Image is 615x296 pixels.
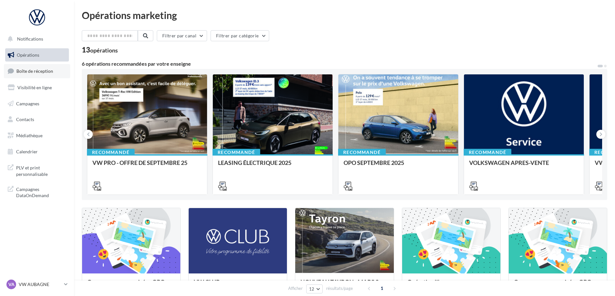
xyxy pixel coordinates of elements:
button: Filtrer par catégorie [211,30,269,41]
span: 1 [377,283,387,293]
span: Opérations [17,52,39,58]
button: Notifications [4,32,68,46]
span: Notifications [17,36,43,42]
span: Calendrier [16,149,38,154]
div: Recommandé [213,149,260,156]
a: Opérations [4,48,70,62]
div: opérations [90,47,118,53]
div: VW CLUB [194,279,282,291]
a: VA VW AUBAGNE [5,278,69,291]
div: OPO SEPTEMBRE 2025 [344,159,453,172]
div: Recommandé [464,149,511,156]
div: VOLKSWAGEN APRES-VENTE [469,159,579,172]
span: Campagnes DataOnDemand [16,185,66,199]
span: Afficher [288,285,303,291]
a: Campagnes DataOnDemand [4,182,70,201]
a: PLV et print personnalisable [4,161,70,180]
a: Calendrier [4,145,70,158]
span: VA [8,281,14,288]
p: VW AUBAGNE [19,281,61,288]
span: 12 [309,286,315,291]
a: Boîte de réception [4,64,70,78]
a: Campagnes [4,97,70,110]
button: Filtrer par canal [157,30,207,41]
div: LEASING ÉLECTRIQUE 2025 [218,159,327,172]
span: Médiathèque [16,133,43,138]
a: Visibilité en ligne [4,81,70,94]
a: Médiathèque [4,129,70,142]
a: Contacts [4,113,70,126]
span: Contacts [16,117,34,122]
span: Campagnes [16,100,39,106]
span: résultats/page [326,285,353,291]
div: NOUVEAU TAYRON - MARS 2025 [300,279,388,291]
button: 12 [306,284,323,293]
div: 13 [82,46,118,53]
span: Boîte de réception [16,68,53,74]
div: Opérations marketing [82,10,607,20]
div: Recommandé [338,149,386,156]
span: Visibilité en ligne [17,85,52,90]
div: Campagnes sponsorisées OPO Septembre [87,279,175,291]
div: 6 opérations recommandées par votre enseigne [82,61,597,66]
div: VW PRO - OFFRE DE SEPTEMBRE 25 [92,159,202,172]
div: Recommandé [87,149,135,156]
span: PLV et print personnalisable [16,163,66,177]
div: Campagnes sponsorisées OPO [514,279,602,291]
div: Opération libre [407,279,495,291]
